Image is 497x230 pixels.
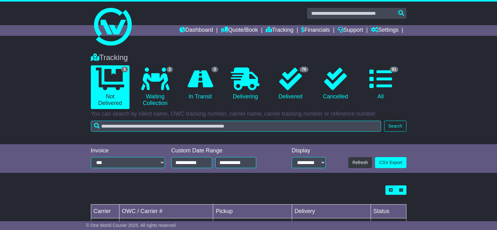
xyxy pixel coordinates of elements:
p: You can search by client name, OWC tracking number, carrier name, carrier tracking number or refe... [91,111,406,118]
a: 3 In Transit [181,65,219,102]
span: 2 [167,67,173,72]
a: Tracking [266,25,293,36]
span: 3 [212,67,218,72]
div: Invoice [91,147,165,154]
a: Settings [371,25,399,36]
a: Financials [301,25,330,36]
span: 5 [121,67,128,72]
td: Pickup [213,205,292,218]
a: 76 Delivered [271,65,310,102]
button: Refresh [348,157,372,168]
td: Status [371,205,406,218]
a: Support [338,25,363,36]
td: OWC / Carrier # [119,205,213,218]
div: Tracking [88,53,410,62]
td: Delivery [292,205,371,218]
a: CSV Export [375,157,406,168]
a: Cancelled [316,65,355,102]
span: 76 [300,67,308,72]
a: Dashboard [179,25,213,36]
div: Display [292,147,326,154]
a: 5 Not Delivered [91,65,130,109]
button: Search [384,121,406,132]
td: Carrier [91,205,119,218]
div: Custom Date Range [171,147,272,154]
a: 2 Waiting Collection [136,65,174,109]
a: Delivering [226,65,265,102]
a: 81 All [361,65,400,102]
span: © One World Courier 2025. All rights reserved. [86,223,177,228]
span: 81 [390,67,398,72]
a: Quote/Book [221,25,258,36]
